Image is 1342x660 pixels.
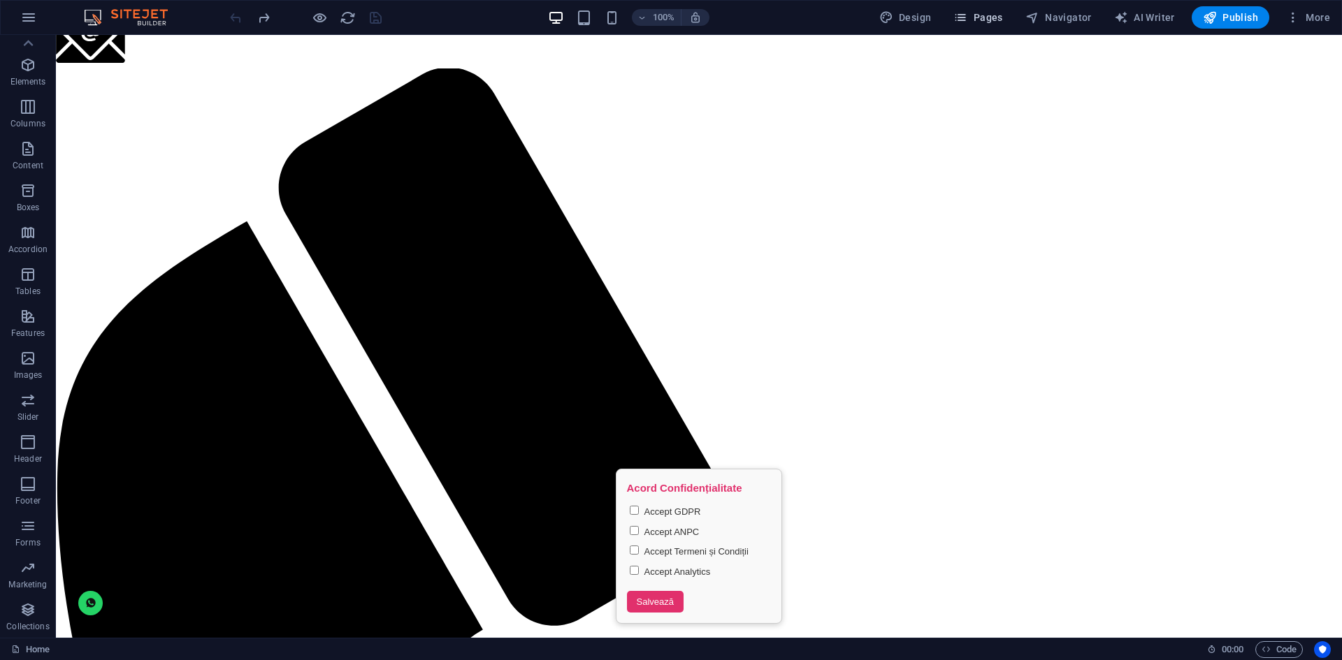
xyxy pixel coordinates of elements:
[1114,10,1175,24] span: AI Writer
[6,621,49,632] p: Collections
[11,328,45,339] p: Features
[1286,10,1330,24] span: More
[948,6,1008,29] button: Pages
[1203,10,1258,24] span: Publish
[1314,641,1331,658] button: Usercentrics
[1255,641,1303,658] button: Code
[953,10,1002,24] span: Pages
[14,453,42,464] p: Header
[1109,6,1181,29] button: AI Writer
[879,10,932,24] span: Design
[10,118,45,129] p: Columns
[1280,6,1336,29] button: More
[8,244,48,255] p: Accordion
[256,10,272,26] i: Redo: Add element (Ctrl+Y, ⌘+Y)
[15,495,41,506] p: Footer
[874,6,937,29] button: Design
[1222,641,1243,658] span: 00 00
[340,10,356,26] i: Reload page
[14,369,43,381] p: Images
[1262,641,1297,658] span: Code
[1207,641,1244,658] h6: Session time
[11,641,50,658] a: Click to cancel selection. Double-click to open Pages
[1232,644,1234,654] span: :
[13,160,43,171] p: Content
[311,9,328,26] button: Click here to leave preview mode and continue editing
[17,202,40,213] p: Boxes
[653,9,675,26] h6: 100%
[1192,6,1269,29] button: Publish
[1025,10,1092,24] span: Navigator
[874,6,937,29] div: Design (Ctrl+Alt+Y)
[8,579,47,590] p: Marketing
[17,411,39,423] p: Slider
[1020,6,1097,29] button: Navigator
[80,9,185,26] img: Editor Logo
[339,9,356,26] button: reload
[15,286,41,297] p: Tables
[632,9,681,26] button: 100%
[255,9,272,26] button: redo
[10,76,46,87] p: Elements
[15,537,41,548] p: Forms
